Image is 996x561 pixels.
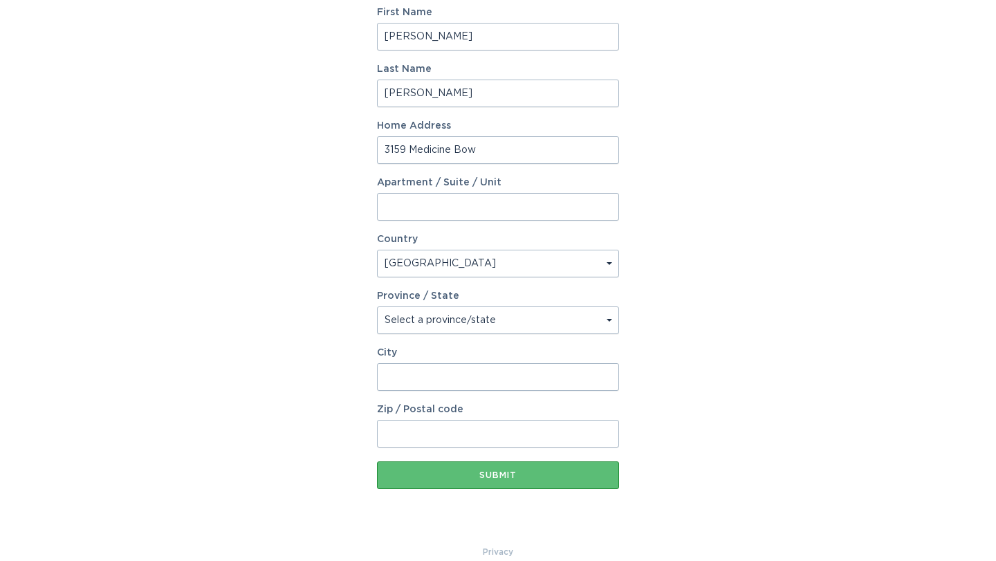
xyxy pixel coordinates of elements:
[377,8,619,17] label: First Name
[377,178,619,187] label: Apartment / Suite / Unit
[483,544,513,560] a: Privacy Policy & Terms of Use
[377,64,619,74] label: Last Name
[377,405,619,414] label: Zip / Postal code
[377,348,619,358] label: City
[384,471,612,479] div: Submit
[377,291,459,301] label: Province / State
[377,121,619,131] label: Home Address
[377,234,418,244] label: Country
[377,461,619,489] button: Submit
